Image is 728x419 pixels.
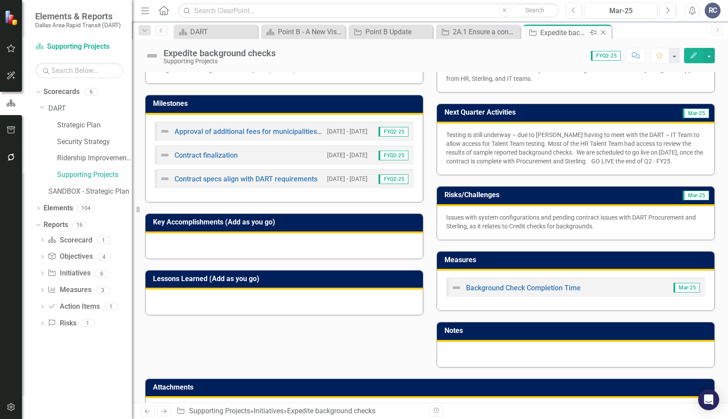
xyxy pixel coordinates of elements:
[673,283,700,293] span: Mar-25
[57,153,132,163] a: Ridership Improvement Funds
[153,383,710,391] h3: Attachments
[47,318,76,329] a: Risks
[444,191,622,199] h3: Risks/Challenges
[164,58,276,65] div: Supporting Projects
[44,87,80,97] a: Scorecards
[379,151,408,160] span: FYQ2-25
[254,407,284,415] a: Initiatives
[73,221,87,228] div: 16
[104,303,118,311] div: 1
[453,26,518,37] div: 2A.1 Ensure a consistent employee engagement survey process that focuses on follow-up and results
[153,275,419,283] h3: Lessons Learned (Add as you go)
[540,27,587,38] div: Expedite background checks
[365,26,430,37] div: Point B Update
[698,389,719,410] div: Open Intercom Messenger
[525,7,544,14] span: Search
[178,3,559,18] input: Search ClearPoint...
[444,256,710,264] h3: Measures
[466,284,581,292] a: Background Check Completion Time
[160,150,170,160] img: Not Defined
[47,285,91,295] a: Measures
[164,48,276,58] div: Expedite background checks
[153,218,419,226] h3: Key Accomplishments (Add as you go)
[190,26,255,37] div: DART
[287,407,375,415] div: Expedite background checks
[95,270,109,277] div: 6
[189,407,250,415] a: Supporting Projects
[57,170,132,180] a: Supporting Projects
[446,130,705,166] p: Testing is still underway – due to [PERSON_NAME] having to meet with the DART – IT Team to allow ...
[57,137,132,147] a: Security Strategy
[47,235,92,246] a: Scorecard
[584,3,657,18] button: Mar-25
[444,108,637,116] h3: Next Quarter Activities
[96,286,110,294] div: 3
[81,320,95,327] div: 1
[263,26,343,37] a: Point B - A New Vision for Mobility in [GEOGRAPHIC_DATA][US_STATE]
[48,104,132,114] a: DART
[683,191,709,200] span: Mar-25
[35,63,123,78] input: Search Below...
[97,236,111,244] div: 1
[35,22,121,29] small: Dallas Area Rapid Transit (DART)
[160,126,170,137] img: Not Defined
[44,220,68,230] a: Reports
[278,26,343,37] div: Point B - A New Vision for Mobility in [GEOGRAPHIC_DATA][US_STATE]
[513,4,557,17] button: Search
[77,205,95,212] div: 104
[145,49,159,63] img: Not Defined
[97,253,111,260] div: 4
[57,120,132,130] a: Strategic Plan
[175,151,238,159] a: Contract finalization
[327,127,368,136] small: [DATE] - [DATE]
[48,187,132,197] a: SANDBOX - Strategic Plan
[35,42,123,52] a: Supporting Projects
[47,268,90,278] a: Initiatives
[176,26,255,37] a: DART
[47,302,99,312] a: Action Items
[4,10,20,25] img: ClearPoint Strategy
[379,174,408,184] span: FYQ2-25
[160,173,170,184] img: Not Defined
[587,6,654,16] div: Mar-25
[327,151,368,159] small: [DATE] - [DATE]
[379,127,408,137] span: FYQ2-25
[351,26,430,37] a: Point B Update
[175,175,317,183] a: Contract specs align with DART requirements
[175,127,374,136] a: Approval of additional fees for municipalities to provide results
[176,406,423,416] div: » »
[153,100,419,108] h3: Milestones
[705,3,721,18] button: RC
[84,88,98,96] div: 6
[35,11,121,22] span: Elements & Reports
[327,175,368,183] small: [DATE] - [DATE]
[451,282,462,293] img: Not Defined
[591,51,621,61] span: FYQ2-25
[44,203,73,213] a: Elements
[446,213,705,231] p: Issues with system configurations and pending contract issues with DART Procurement and Sterling,...
[47,252,92,262] a: Objectives
[444,327,710,335] h3: Notes
[683,108,709,118] span: Mar-25
[438,26,518,37] a: 2A.1 Ensure a consistent employee engagement survey process that focuses on follow-up and results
